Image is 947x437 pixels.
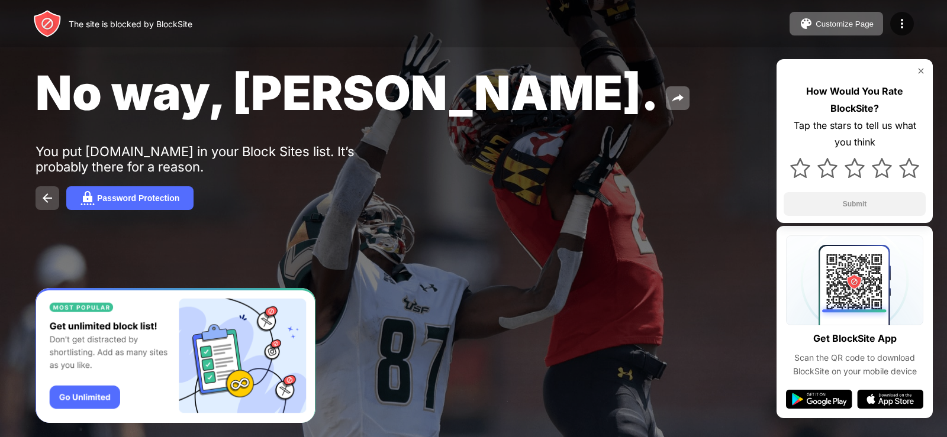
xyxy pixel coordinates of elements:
div: Password Protection [97,193,179,203]
img: rate-us-close.svg [916,66,926,76]
div: Scan the QR code to download BlockSite on your mobile device [786,351,923,378]
div: How Would You Rate BlockSite? [784,83,926,117]
img: star.svg [899,158,919,178]
img: app-store.svg [857,390,923,409]
img: star.svg [790,158,810,178]
iframe: Banner [36,288,315,423]
div: The site is blocked by BlockSite [69,19,192,29]
img: star.svg [872,158,892,178]
img: qrcode.svg [786,235,923,325]
img: google-play.svg [786,390,852,409]
img: pallet.svg [799,17,813,31]
button: Password Protection [66,186,194,210]
img: password.svg [80,191,95,205]
span: No way, [PERSON_NAME]. [36,64,659,121]
img: menu-icon.svg [895,17,909,31]
div: Get BlockSite App [813,330,897,347]
img: back.svg [40,191,54,205]
img: star.svg [845,158,865,178]
img: star.svg [817,158,838,178]
div: Customize Page [816,20,874,28]
button: Customize Page [790,12,883,35]
img: share.svg [671,91,685,105]
div: Tap the stars to tell us what you think [784,117,926,151]
img: header-logo.svg [33,9,62,38]
button: Submit [784,192,926,216]
div: You put [DOMAIN_NAME] in your Block Sites list. It’s probably there for a reason. [36,144,401,174]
